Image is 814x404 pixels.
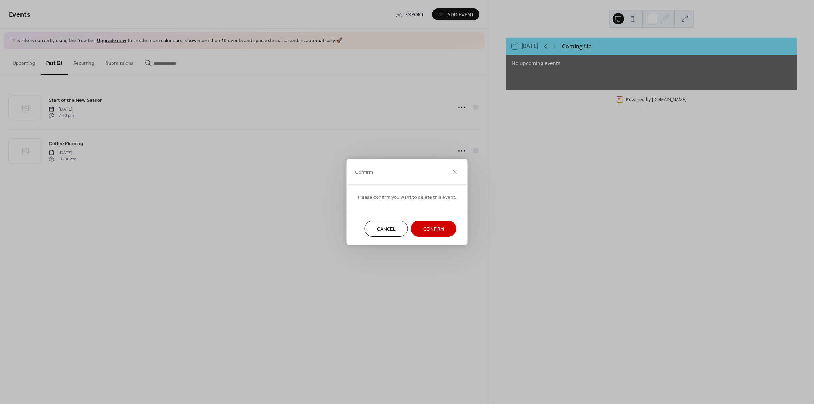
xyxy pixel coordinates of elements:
[355,168,373,176] span: Confirm
[365,221,408,237] button: Cancel
[358,194,456,201] span: Please confirm you want to delete this event.
[411,221,456,237] button: Confirm
[377,226,396,233] span: Cancel
[423,226,444,233] span: Confirm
